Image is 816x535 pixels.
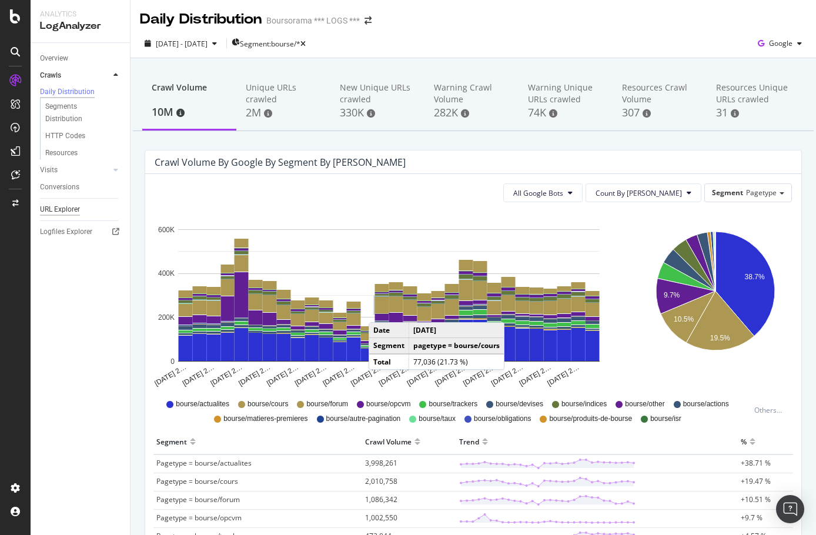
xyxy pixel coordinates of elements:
[409,354,504,369] td: 77,036 (21.73 %)
[240,39,300,49] span: Segment: bourse/*
[365,458,397,468] span: 3,998,261
[156,513,242,523] span: Pagetype = bourse/opcvm
[674,315,694,323] text: 10.5%
[40,69,61,82] div: Crawls
[741,476,771,486] span: +19.47 %
[366,399,410,409] span: bourse/opcvm
[40,226,122,238] a: Logfiles Explorer
[365,494,397,504] span: 1,086,342
[754,405,787,415] div: Others...
[528,105,603,121] div: 74K
[419,414,456,424] span: bourse/taux
[459,432,479,451] div: Trend
[40,19,121,33] div: LogAnalyzer
[716,105,791,121] div: 31
[641,212,790,388] svg: A chart.
[712,188,743,198] span: Segment
[246,82,321,105] div: Unique URLs crawled
[326,414,401,424] span: bourse/autre-pagination
[40,226,92,238] div: Logfiles Explorer
[340,82,415,105] div: New Unique URLs crawled
[40,181,122,193] a: Conversions
[40,52,68,65] div: Overview
[40,69,110,82] a: Crawls
[176,399,229,409] span: bourse/actualites
[40,87,95,97] div: Daily Distribution
[365,513,397,523] span: 1,002,550
[549,414,632,424] span: bourse/produits-de-bourse
[622,82,697,105] div: Resources Crawl Volume
[156,494,240,504] span: Pagetype = bourse/forum
[45,130,85,142] div: HTTP Codes
[625,399,664,409] span: bourse/other
[246,105,321,121] div: 2M
[746,188,777,198] span: Pagetype
[513,188,563,198] span: All Google Bots
[622,105,697,121] div: 307
[650,414,681,424] span: bourse/isr
[409,323,504,338] td: [DATE]
[223,414,307,424] span: bourse/matieres-premieres
[40,86,122,98] a: Daily Distribution
[503,183,583,202] button: All Google Bots
[170,357,175,366] text: 0
[156,458,252,468] span: Pagetype = bourse/actualites
[45,147,78,159] div: Resources
[474,414,531,424] span: bourse/obligations
[364,16,372,25] div: arrow-right-arrow-left
[45,101,122,125] a: Segments Distribution
[596,188,682,198] span: Count By Day
[586,183,701,202] button: Count By [PERSON_NAME]
[156,432,187,451] div: Segment
[753,34,807,53] button: Google
[496,399,543,409] span: bourse/devises
[369,323,409,338] td: Date
[769,38,792,48] span: Google
[365,476,397,486] span: 2,010,758
[409,338,504,354] td: pagetype = bourse/cours
[40,164,110,176] a: Visits
[158,270,175,278] text: 400K
[45,147,122,159] a: Resources
[710,334,730,342] text: 19.5%
[140,9,262,29] div: Daily Distribution
[152,105,227,120] div: 10M
[340,105,415,121] div: 330K
[40,52,122,65] a: Overview
[155,156,406,168] div: Crawl Volume by google by Segment by [PERSON_NAME]
[156,39,208,49] span: [DATE] - [DATE]
[434,82,509,105] div: Warning Crawl Volume
[248,399,288,409] span: bourse/cours
[528,82,603,105] div: Warning Unique URLs crawled
[40,203,122,216] a: URL Explorer
[683,399,729,409] span: bourse/actions
[429,399,477,409] span: bourse/trackers
[158,313,175,322] text: 200K
[741,458,771,468] span: +38.71 %
[369,338,409,354] td: Segment
[155,212,623,388] svg: A chart.
[45,101,111,125] div: Segments Distribution
[40,181,79,193] div: Conversions
[140,34,222,53] button: [DATE] - [DATE]
[158,226,175,234] text: 600K
[306,399,348,409] span: bourse/forum
[776,495,804,523] div: Open Intercom Messenger
[741,432,747,451] div: %
[561,399,607,409] span: bourse/indices
[365,432,412,451] div: Crawl Volume
[40,164,58,176] div: Visits
[232,34,306,53] button: Segment:bourse/*
[741,513,763,523] span: +9.7 %
[369,354,409,369] td: Total
[664,291,680,299] text: 9.7%
[434,105,509,121] div: 282K
[152,82,227,104] div: Crawl Volume
[741,494,771,504] span: +10.51 %
[745,273,765,281] text: 38.7%
[40,203,80,216] div: URL Explorer
[716,82,791,105] div: Resources Unique URLs crawled
[40,9,121,19] div: Analytics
